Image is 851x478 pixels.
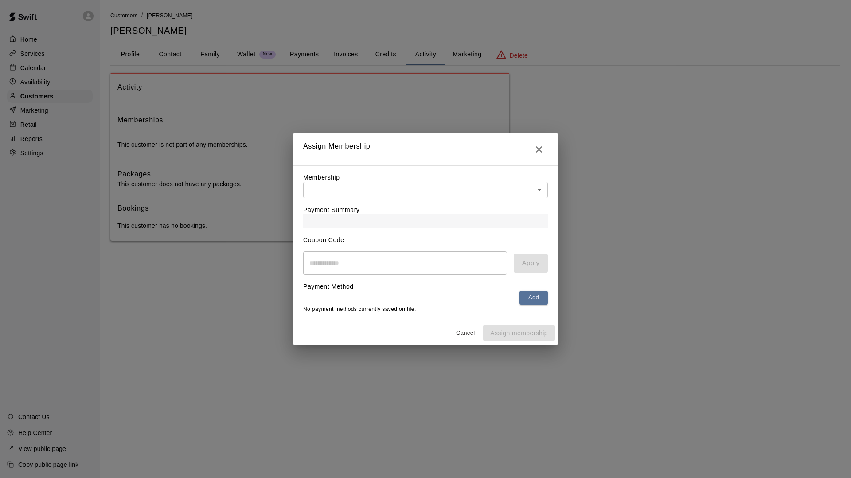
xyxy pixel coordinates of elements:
[451,326,480,340] button: Cancel
[293,133,558,165] h2: Assign Membership
[530,141,548,158] button: Close
[303,206,359,213] label: Payment Summary
[519,291,548,305] button: Add
[303,283,354,290] label: Payment Method
[303,174,340,181] label: Membership
[303,236,344,243] label: Coupon Code
[303,306,416,312] span: No payment methods currently saved on file.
